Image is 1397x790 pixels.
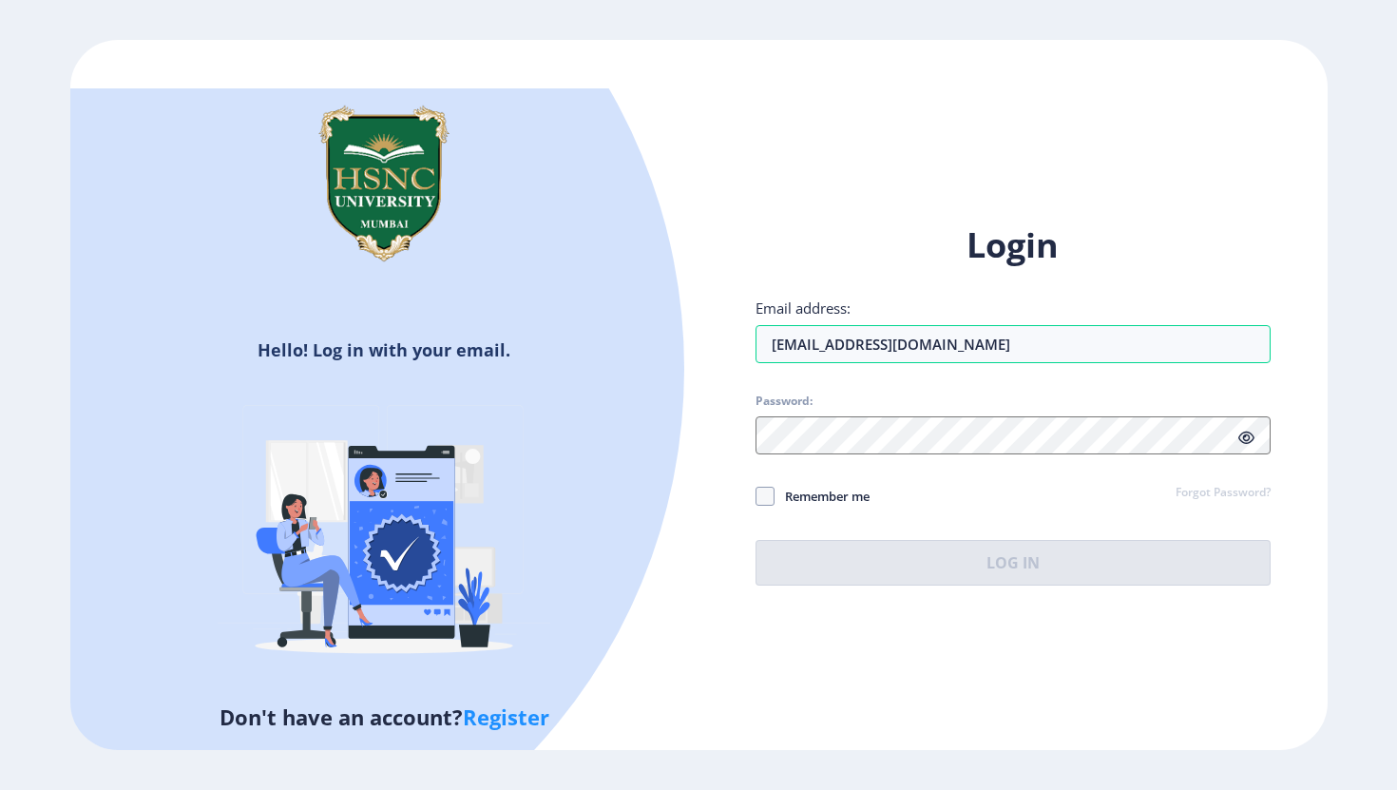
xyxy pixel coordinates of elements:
[756,540,1271,586] button: Log In
[85,702,685,732] h5: Don't have an account?
[756,299,851,318] label: Email address:
[756,222,1271,268] h1: Login
[775,485,870,508] span: Remember me
[289,88,479,279] img: hsnc.png
[463,703,549,731] a: Register
[756,325,1271,363] input: Email address
[756,394,813,409] label: Password:
[1176,485,1271,502] a: Forgot Password?
[218,369,550,702] img: Verified-rafiki.svg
